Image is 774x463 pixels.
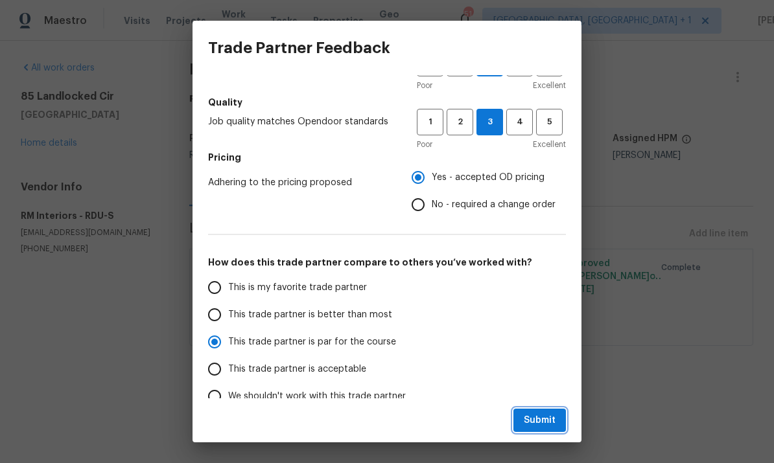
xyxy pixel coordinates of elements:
[476,109,503,135] button: 3
[228,281,367,295] span: This is my favorite trade partner
[417,109,443,135] button: 1
[477,115,502,130] span: 3
[208,39,390,57] h3: Trade Partner Feedback
[447,109,473,135] button: 2
[417,138,432,151] span: Poor
[417,79,432,92] span: Poor
[418,115,442,130] span: 1
[412,164,566,218] div: Pricing
[533,79,566,92] span: Excellent
[537,115,561,130] span: 5
[228,308,392,322] span: This trade partner is better than most
[533,138,566,151] span: Excellent
[228,390,406,403] span: We shouldn't work with this trade partner
[432,198,556,212] span: No - required a change order
[208,115,396,128] span: Job quality matches Opendoor standards
[432,171,545,185] span: Yes - accepted OD pricing
[208,256,566,269] h5: How does this trade partner compare to others you’ve worked with?
[208,96,566,109] h5: Quality
[448,115,472,130] span: 2
[513,409,566,433] button: Submit
[228,335,396,349] span: This trade partner is par for the course
[208,151,566,164] h5: Pricing
[208,176,391,189] span: Adhering to the pricing proposed
[506,109,533,135] button: 4
[208,274,566,410] div: How does this trade partner compare to others you’ve worked with?
[228,363,366,376] span: This trade partner is acceptable
[524,412,556,429] span: Submit
[508,115,532,130] span: 4
[536,109,563,135] button: 5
